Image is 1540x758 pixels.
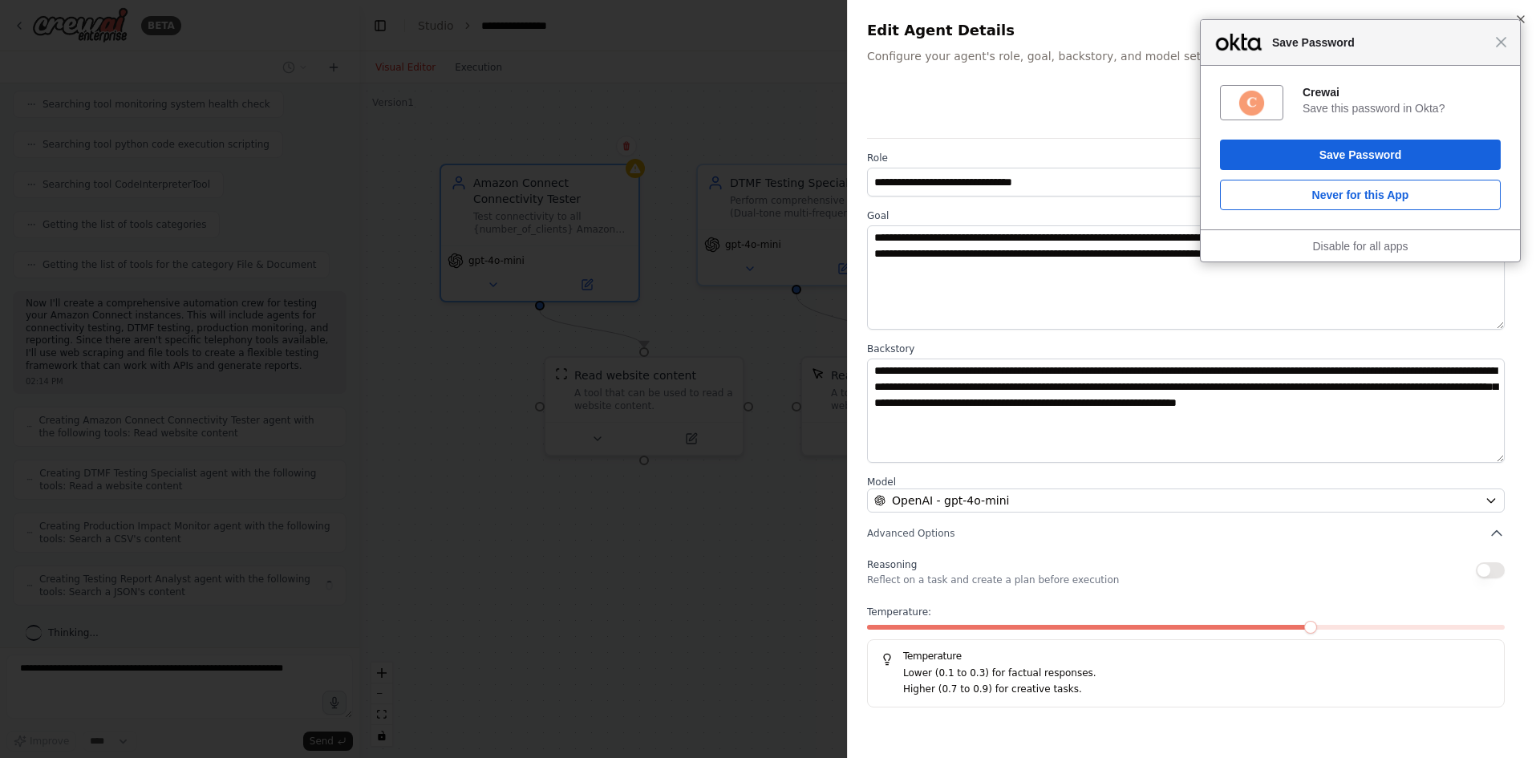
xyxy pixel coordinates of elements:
[881,650,1491,663] h5: Temperature
[867,527,954,540] span: Advanced Options
[903,666,1491,682] p: Lower (0.1 to 0.3) for factual responses.
[1378,106,1435,128] button: Cancel
[892,492,1009,509] span: OpenAI - gpt-4o-mini
[867,343,1505,355] label: Backstory
[867,209,1505,222] label: Goal
[867,488,1505,513] button: OpenAI - gpt-4o-mini
[1442,106,1489,128] button: Save
[867,574,1119,586] p: Reflect on a task and create a plan before execution
[867,606,931,618] span: Temperature:
[867,476,1505,488] label: Model
[867,525,1505,541] button: Advanced Options
[903,682,1491,698] p: Higher (0.7 to 0.9) for creative tasks.
[867,559,917,570] span: Reasoning
[867,19,1521,42] h2: Edit Agent Details
[867,48,1521,64] p: Configure your agent's role, goal, backstory, and model settings.
[867,152,1505,164] label: Role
